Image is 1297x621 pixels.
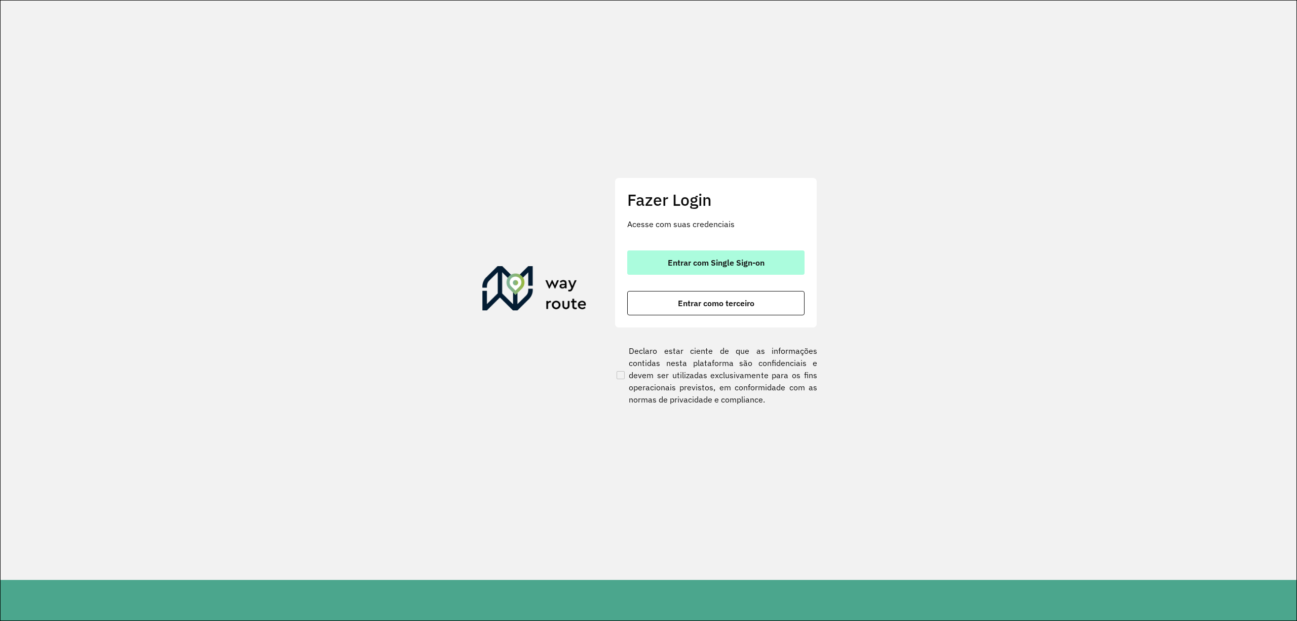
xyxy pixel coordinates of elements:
[615,345,817,406] label: Declaro estar ciente de que as informações contidas nesta plataforma são confidenciais e devem se...
[627,190,805,209] h2: Fazer Login
[627,218,805,230] p: Acesse com suas credenciais
[482,266,587,315] img: Roteirizador AmbevTech
[627,250,805,275] button: button
[627,291,805,315] button: button
[668,259,765,267] span: Entrar com Single Sign-on
[678,299,754,307] span: Entrar como terceiro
